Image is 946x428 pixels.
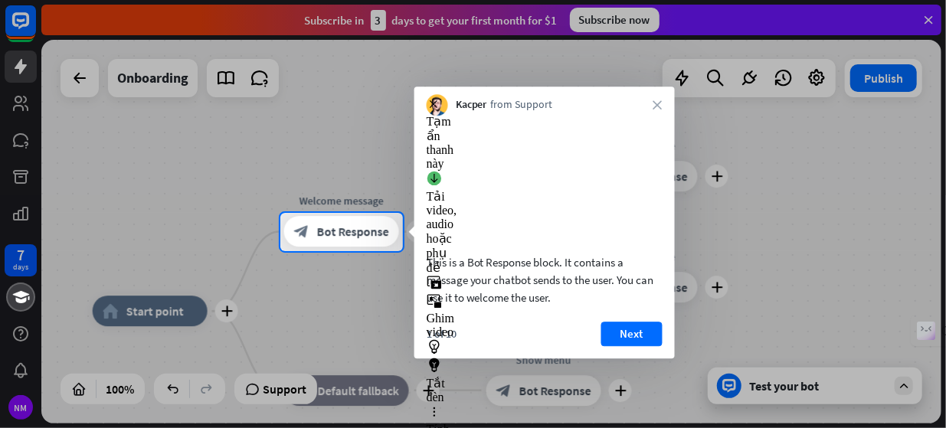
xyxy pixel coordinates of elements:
button: Next [601,322,663,346]
span: Bot Response [317,224,389,240]
span: Kacper [456,98,487,113]
i: block_bot_response [294,224,309,240]
button: Open LiveChat chat widget [12,6,58,52]
span: from Support [491,98,553,113]
div: This is a Bot Response block. It contains a message your chatbot sends to the user. You can use i... [427,253,663,306]
i: close [653,100,663,109]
